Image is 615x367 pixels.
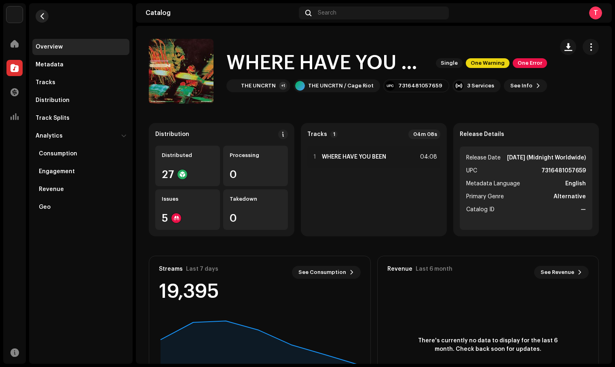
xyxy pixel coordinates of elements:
div: Distribution [155,131,189,138]
strong: WHERE HAVE YOU BEEN [322,154,386,160]
strong: 7316481057659 [541,166,586,176]
div: 3 Services [467,83,494,89]
span: Release Date [466,153,501,163]
re-m-nav-dropdown: Analytics [32,128,129,215]
div: Revenue [387,266,412,272]
div: Streams [159,266,183,272]
p-badge: 1 [330,131,338,138]
span: See Revenue [541,264,574,280]
div: Metadata [36,62,63,68]
div: Distribution [36,97,70,104]
strong: Tracks [307,131,327,138]
span: Primary Genre [466,192,504,202]
div: THE UNCRTN [241,83,276,89]
re-m-nav-item: Track Splits [32,110,129,126]
span: There's currently no data to display for the last 6 month. Check back soon for updates. [415,337,561,354]
span: See Info [510,78,533,94]
re-m-nav-item: Tracks [32,74,129,91]
strong: Alternative [554,192,586,202]
re-m-nav-item: Engagement [32,163,129,180]
div: Engagement [39,168,75,175]
span: See Consumption [298,264,346,280]
div: +1 [279,82,287,90]
div: THE UNCRTN / Cage Riot [308,83,374,89]
re-m-nav-item: Overview [32,39,129,55]
strong: English [565,179,586,189]
h1: WHERE HAVE YOU BEEN [226,50,429,76]
strong: — [581,205,586,214]
div: Catalog [146,10,296,16]
strong: Release Details [460,131,504,138]
div: Takedown [230,196,281,202]
re-m-nav-item: Distribution [32,92,129,108]
div: Last 6 month [416,266,452,272]
div: 04m 08s [408,129,440,139]
div: Last 7 days [186,266,218,272]
button: See Consumption [292,266,361,279]
div: Overview [36,44,63,50]
div: 7316481057659 [398,83,442,89]
re-m-nav-item: Metadata [32,57,129,73]
span: Single [436,58,463,68]
button: See Revenue [534,266,589,279]
div: Issues [162,196,213,202]
div: Tracks [36,79,55,86]
div: Revenue [39,186,64,193]
img: 3bdc119d-ef2f-4d41-acde-c0e9095fc35a [6,6,23,23]
button: See Info [504,79,547,92]
strong: [DATE] (Midnight Worldwide) [507,153,586,163]
span: Search [318,10,336,16]
re-m-nav-item: Consumption [32,146,129,162]
div: Analytics [36,133,63,139]
img: 4841affe-7157-4b2d-9f28-0957e666ee91 [228,81,238,91]
re-m-nav-item: Geo [32,199,129,215]
div: Consumption [39,151,77,157]
div: Distributed [162,152,213,159]
span: Catalog ID [466,205,495,214]
re-m-nav-item: Revenue [32,181,129,197]
span: UPC [466,166,477,176]
div: Processing [230,152,281,159]
div: 04:08 [419,152,437,162]
div: Geo [39,204,51,210]
span: One Error [513,58,547,68]
div: Track Splits [36,115,70,121]
div: T [589,6,602,19]
span: One Warning [466,58,509,68]
span: Metadata Language [466,179,520,189]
